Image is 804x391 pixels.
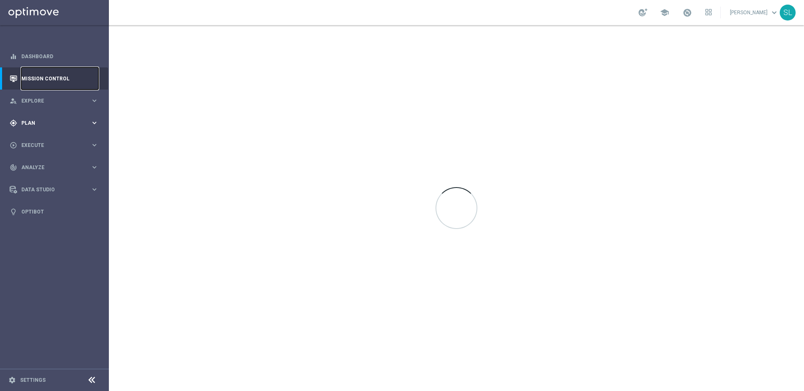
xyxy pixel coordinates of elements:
button: gps_fixed Plan keyboard_arrow_right [9,120,99,126]
span: Execute [21,143,90,148]
i: keyboard_arrow_right [90,185,98,193]
i: keyboard_arrow_right [90,119,98,127]
a: Mission Control [21,67,98,90]
div: Dashboard [10,45,98,67]
span: Data Studio [21,187,90,192]
div: Mission Control [10,67,98,90]
i: person_search [10,97,17,105]
i: equalizer [10,53,17,60]
span: Plan [21,121,90,126]
i: keyboard_arrow_right [90,97,98,105]
button: play_circle_outline Execute keyboard_arrow_right [9,142,99,149]
span: Analyze [21,165,90,170]
button: Mission Control [9,75,99,82]
div: SL [780,5,796,21]
a: Dashboard [21,45,98,67]
button: equalizer Dashboard [9,53,99,60]
span: school [660,8,669,17]
i: track_changes [10,164,17,171]
div: Data Studio [10,186,90,193]
i: settings [8,376,16,384]
button: Data Studio keyboard_arrow_right [9,186,99,193]
span: Explore [21,98,90,103]
i: keyboard_arrow_right [90,141,98,149]
span: keyboard_arrow_down [770,8,779,17]
div: Explore [10,97,90,105]
div: Optibot [10,201,98,223]
i: gps_fixed [10,119,17,127]
i: keyboard_arrow_right [90,163,98,171]
button: person_search Explore keyboard_arrow_right [9,98,99,104]
i: lightbulb [10,208,17,216]
a: Optibot [21,201,98,223]
i: play_circle_outline [10,141,17,149]
div: Plan [10,119,90,127]
button: lightbulb Optibot [9,208,99,215]
button: track_changes Analyze keyboard_arrow_right [9,164,99,171]
div: Analyze [10,164,90,171]
a: [PERSON_NAME]keyboard_arrow_down [729,6,780,19]
div: Execute [10,141,90,149]
a: Settings [20,378,46,383]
